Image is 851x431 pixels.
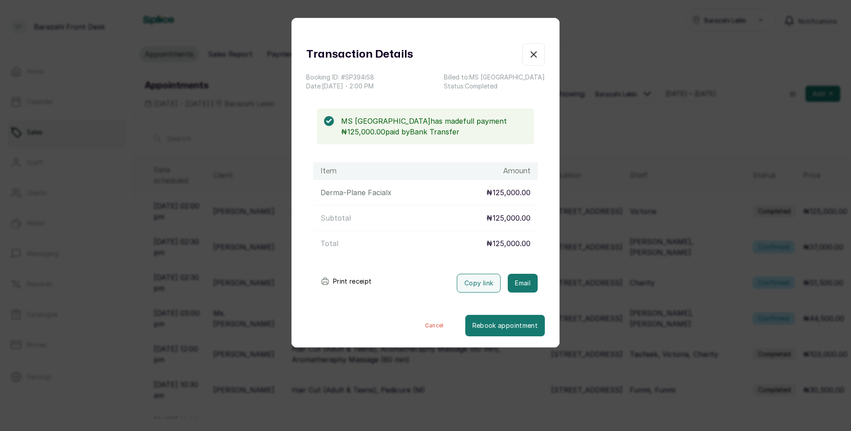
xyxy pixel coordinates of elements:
[313,272,379,290] button: Print receipt
[320,187,392,198] p: Derma-Plane Facial x
[486,213,531,223] p: ₦125,000.00
[444,73,545,82] p: Billed to: MS [GEOGRAPHIC_DATA]
[306,46,413,63] h1: Transaction Details
[306,82,374,91] p: Date: [DATE] ・ 2:00 PM
[341,116,527,126] p: MS [GEOGRAPHIC_DATA] has made full payment
[306,73,374,82] p: Booking ID: # SP394iS8
[503,166,531,176] h1: Amount
[404,315,465,336] button: Cancel
[457,274,501,293] button: Copy link
[508,274,538,293] button: Email
[486,238,531,249] p: ₦125,000.00
[320,238,338,249] p: Total
[444,82,545,91] p: Status: Completed
[320,213,351,223] p: Subtotal
[320,166,337,176] h1: Item
[341,126,527,137] p: ₦125,000.00 paid by Bank Transfer
[486,187,531,198] p: ₦125,000.00
[465,315,545,336] button: Rebook appointment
